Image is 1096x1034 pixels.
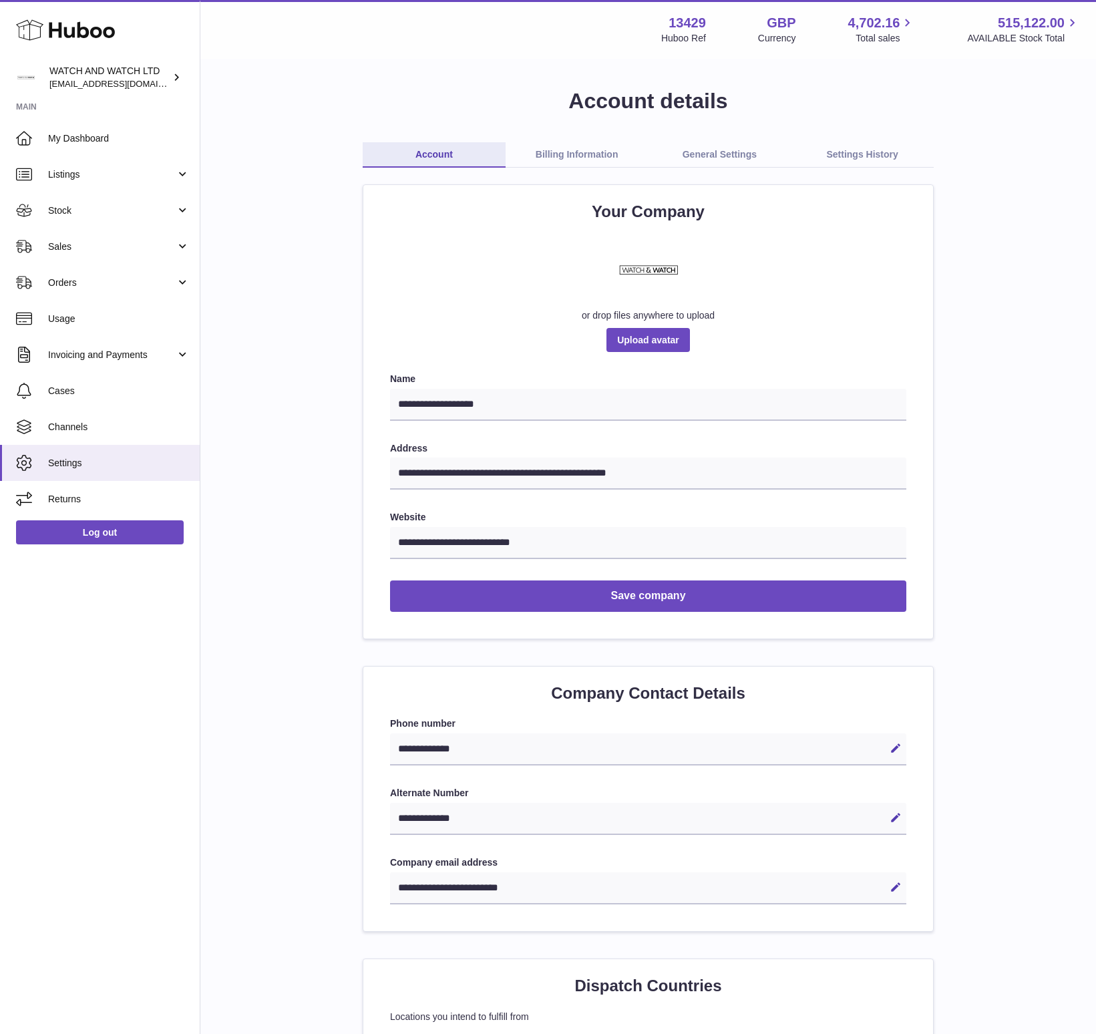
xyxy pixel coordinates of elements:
h1: Account details [222,87,1075,116]
span: Upload avatar [606,328,690,352]
strong: 13429 [669,14,706,32]
a: Billing Information [506,142,649,168]
span: Total sales [856,32,915,45]
a: Settings History [791,142,934,168]
div: Currency [758,32,796,45]
a: 4,702.16 Total sales [848,14,916,45]
span: Invoicing and Payments [48,349,176,361]
div: or drop files anywhere to upload [390,309,906,322]
label: Phone number [390,717,906,730]
p: Locations you intend to fulfill from [390,1011,906,1023]
span: 515,122.00 [998,14,1065,32]
div: WATCH AND WATCH LTD [49,65,170,90]
strong: GBP [767,14,795,32]
h2: Dispatch Countries [390,975,906,997]
span: [EMAIL_ADDRESS][DOMAIN_NAME] [49,78,196,89]
img: baris@watchandwatch.co.uk [16,67,36,88]
span: 4,702.16 [848,14,900,32]
img: ww-logo-transparan-%281%29.png [615,236,682,303]
label: Alternate Number [390,787,906,800]
label: Address [390,442,906,455]
h2: Your Company [390,201,906,222]
div: Huboo Ref [661,32,706,45]
span: Channels [48,421,190,434]
span: Settings [48,457,190,470]
a: 515,122.00 AVAILABLE Stock Total [967,14,1080,45]
span: My Dashboard [48,132,190,145]
span: Sales [48,240,176,253]
a: Account [363,142,506,168]
span: Orders [48,277,176,289]
label: Website [390,511,906,524]
span: Cases [48,385,190,397]
span: Returns [48,493,190,506]
span: Usage [48,313,190,325]
a: Log out [16,520,184,544]
span: Listings [48,168,176,181]
label: Company email address [390,856,906,869]
h2: Company Contact Details [390,683,906,704]
label: Name [390,373,906,385]
span: Stock [48,204,176,217]
button: Save company [390,580,906,612]
span: AVAILABLE Stock Total [967,32,1080,45]
a: General Settings [649,142,791,168]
